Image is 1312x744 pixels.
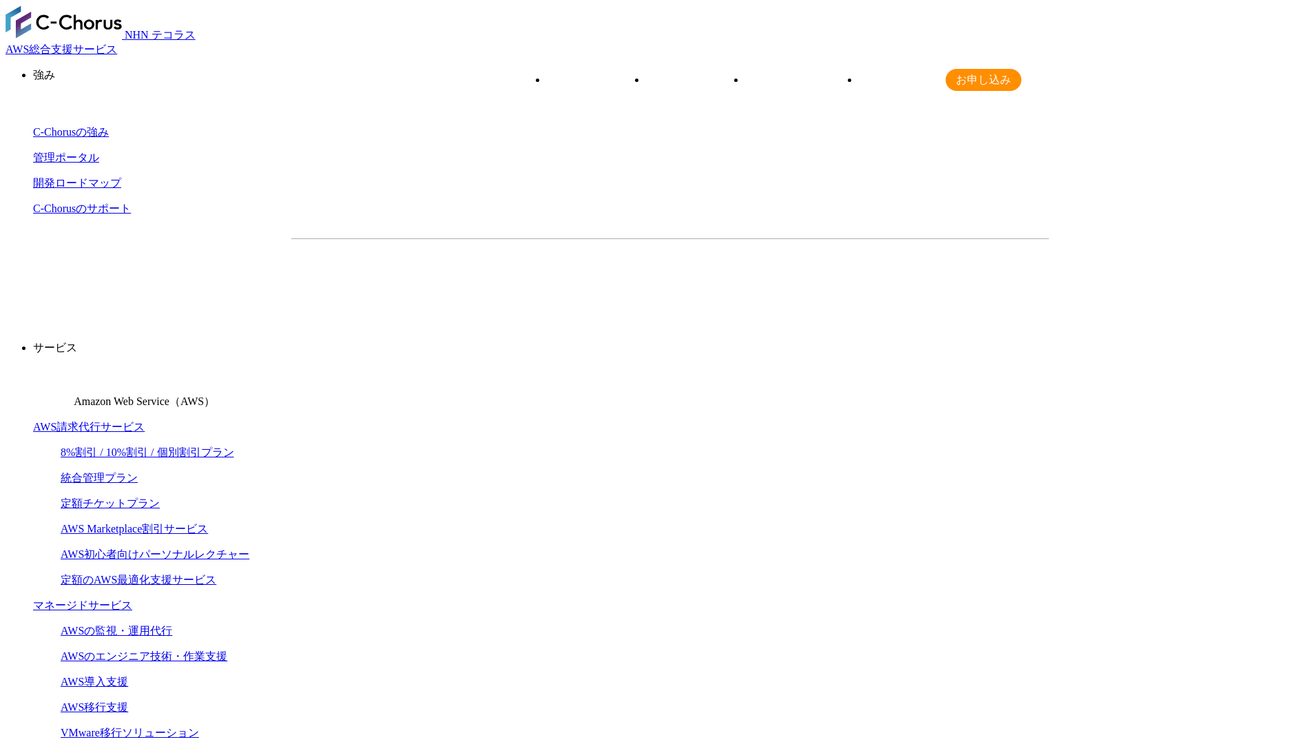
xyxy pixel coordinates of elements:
img: Amazon Web Service（AWS） [33,366,72,405]
a: AWS総合支援サービス C-Chorus NHN テコラスAWS総合支援サービス [6,29,196,55]
a: C-Chorusの強み [33,126,109,138]
a: AWS移行支援 [61,701,128,713]
a: AWS初心者向けパーソナルレクチャー [61,548,249,560]
a: マネージドサービス [33,599,132,611]
img: 矢印 [876,276,887,281]
a: 管理ポータル [33,152,99,163]
img: 矢印 [641,276,652,281]
a: まずは相談する [677,261,899,296]
a: VMware移行ソリューション [61,727,199,738]
span: お申し込み [946,73,1021,87]
a: AWS請求代行サービス [33,421,145,433]
a: 8%割引 / 10%割引 / 個別割引プラン [61,446,234,458]
span: Amazon Web Service（AWS） [74,395,215,407]
a: 定額のAWS最適化支援サービス [61,574,216,586]
p: サービス [33,341,1306,355]
a: C-Chorusのサポート [33,203,131,214]
p: 強み [33,68,1306,83]
img: AWS総合支援サービス C-Chorus [6,6,122,39]
a: AWS導入支援 [61,676,128,688]
a: 請求代行プラン [547,74,624,85]
a: お申し込み [946,69,1021,91]
a: 定額チケットプラン [61,497,160,509]
a: 統合管理プラン [61,472,138,484]
a: 開発ロードマップ [33,177,121,189]
a: AWSのエンジニア技術・作業支援 [61,650,227,662]
a: 特長・メリット [646,74,723,85]
a: よくある質問 [859,74,925,85]
a: 資料を請求する [441,261,663,296]
a: 請求代行 導入事例 [745,74,836,85]
a: AWSの監視・運用代行 [61,625,172,637]
a: AWS Marketplace割引サービス [61,523,208,535]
